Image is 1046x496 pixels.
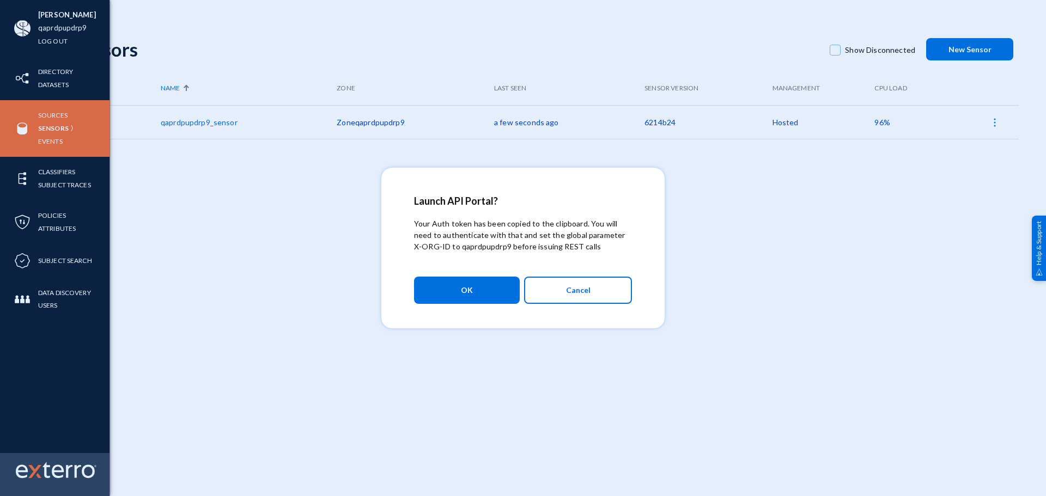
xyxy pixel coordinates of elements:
[524,277,632,304] button: Cancel
[414,218,632,252] p: Your Auth token has been copied to the clipboard. You will need to authenticate with that and set...
[461,280,473,300] span: OK
[414,277,520,304] button: OK
[566,281,591,299] span: Cancel
[414,195,632,207] h2: Launch API Portal?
